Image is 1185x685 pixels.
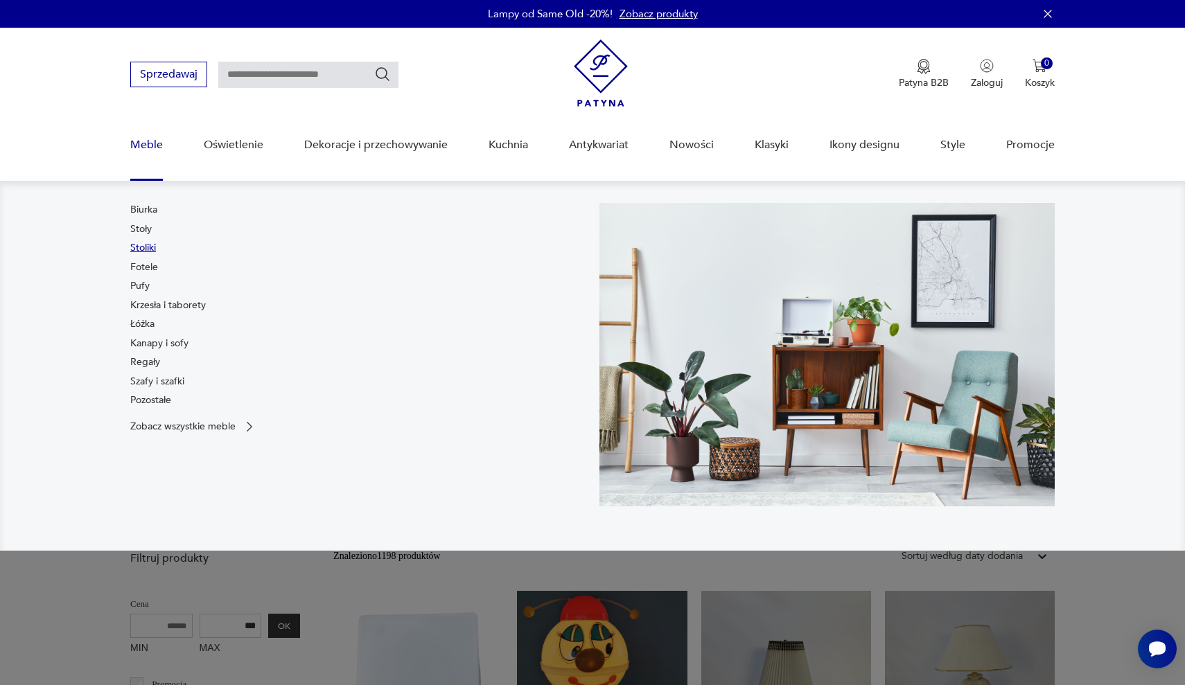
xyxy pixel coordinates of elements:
[1006,118,1055,172] a: Promocje
[620,7,698,21] a: Zobacz produkty
[130,337,188,350] a: Kanapy i sofy
[599,203,1055,506] img: 969d9116629659dbb0bd4e745da535dc.jpg
[130,241,156,255] a: Stoliki
[1033,59,1046,73] img: Ikona koszyka
[755,118,789,172] a: Klasyki
[130,422,236,431] p: Zobacz wszystkie meble
[130,260,158,274] a: Fotele
[971,76,1003,89] p: Zaloguj
[980,59,994,73] img: Ikonka użytkownika
[130,203,157,217] a: Biurka
[130,71,207,80] a: Sprzedawaj
[130,420,256,434] a: Zobacz wszystkie meble
[829,118,899,172] a: Ikony designu
[488,7,613,21] p: Lampy od Same Old -20%!
[1025,59,1055,89] button: 0Koszyk
[1138,630,1177,668] iframe: Smartsupp widget button
[374,66,391,82] button: Szukaj
[971,59,1003,89] button: Zaloguj
[1041,57,1053,69] div: 0
[204,118,263,172] a: Oświetlenie
[130,222,152,236] a: Stoły
[669,118,714,172] a: Nowości
[489,118,528,172] a: Kuchnia
[130,279,150,293] a: Pufy
[304,118,448,172] a: Dekoracje i przechowywanie
[940,118,965,172] a: Style
[569,118,629,172] a: Antykwariat
[917,59,931,74] img: Ikona medalu
[130,299,206,312] a: Krzesła i taborety
[574,39,628,107] img: Patyna - sklep z meblami i dekoracjami vintage
[899,76,949,89] p: Patyna B2B
[130,375,184,389] a: Szafy i szafki
[130,62,207,87] button: Sprzedawaj
[130,317,155,331] a: Łóżka
[899,59,949,89] a: Ikona medaluPatyna B2B
[130,393,171,407] a: Pozostałe
[130,118,163,172] a: Meble
[130,355,160,369] a: Regały
[1025,76,1055,89] p: Koszyk
[899,59,949,89] button: Patyna B2B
